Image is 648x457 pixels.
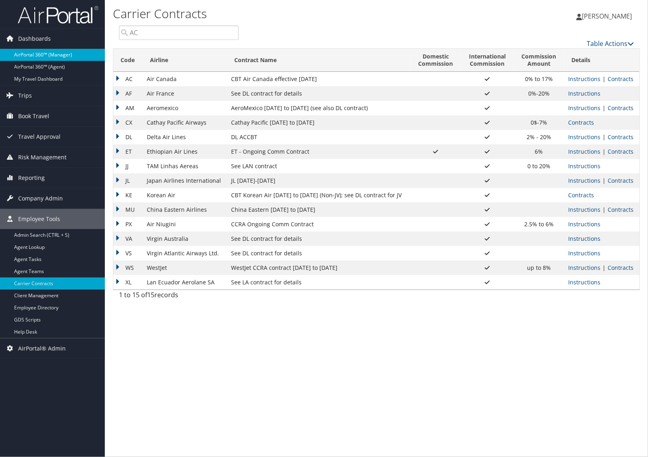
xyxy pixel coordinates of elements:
a: View Ticketing Instructions [568,220,600,228]
th: CommissionAmount: activate to sort column ascending [514,49,564,72]
input: Search [119,25,239,40]
td: AeroMexico [DATE] to [DATE] (see also DL contract) [227,101,410,115]
a: View Ticketing Instructions [568,162,600,170]
a: View Ticketing Instructions [568,177,600,184]
td: Korean Air [143,188,227,202]
td: See LA contract for details [227,275,410,290]
th: InternationalCommission: activate to sort column ascending [461,49,513,72]
td: See DL contract for details [227,246,410,261]
td: JJ [113,159,143,173]
td: See DL contract for details [227,232,410,246]
span: Employee Tools [18,209,60,229]
td: China Eastern [DATE] to [DATE] [227,202,410,217]
td: Virgin Australia [143,232,227,246]
a: View Contracts [568,191,594,199]
a: View Contracts [608,148,633,155]
td: Lan Ecuador Aerolane SA [143,275,227,290]
td: Delta Air Lines [143,130,227,144]
td: See DL contract for details [227,86,410,101]
span: | [600,177,608,184]
td: JL [113,173,143,188]
a: View Ticketing Instructions [568,206,600,213]
td: MU [113,202,143,217]
td: CBT Air Canada effective [DATE] [227,72,410,86]
td: XL [113,275,143,290]
a: View Ticketing Instructions [568,264,600,271]
td: CCRA Ongoing Comm Contract [227,217,410,232]
span: | [600,133,608,141]
td: TAM Linhas Aereas [143,159,227,173]
a: [PERSON_NAME] [576,4,640,28]
span: | [600,264,608,271]
td: ET [113,144,143,159]
td: KE [113,188,143,202]
span: | [600,206,608,213]
td: Air Canada [143,72,227,86]
td: CX [113,115,143,130]
a: View Contracts [608,177,633,184]
a: Table Actions [587,39,634,48]
td: ET - Ongoing Comm Contract [227,144,410,159]
span: Risk Management [18,147,67,167]
td: Cathay Pacific [DATE] to [DATE] [227,115,410,130]
td: See LAN contract [227,159,410,173]
a: View Ticketing Instructions [568,235,600,242]
td: AM [113,101,143,115]
td: Japan Airlines International [143,173,227,188]
td: 2.5% to 6% [514,217,564,232]
span: AirPortal® Admin [18,338,66,359]
td: 2% - 20% [514,130,564,144]
span: Dashboards [18,29,51,49]
h1: Carrier Contracts [113,5,464,22]
a: View Ticketing Instructions [568,148,600,155]
span: [PERSON_NAME] [582,12,632,21]
td: Ethiopian Air Lines [143,144,227,159]
a: View Ticketing Instructions [568,75,600,83]
a: View Contracts [608,133,633,141]
span: Reporting [18,168,45,188]
td: WestJet CCRA contract [DATE] to [DATE] [227,261,410,275]
td: AF [113,86,143,101]
a: View Ticketing Instructions [568,90,600,97]
td: 6% [514,144,564,159]
td: PX [113,217,143,232]
a: View Contracts [608,104,633,112]
td: CBT Korean Air [DATE] to [DATE] (Non-JV); see DL contract for JV [227,188,410,202]
td: 0 to 20% [514,159,564,173]
td: up to 8% [514,261,564,275]
a: View Contracts [608,75,633,83]
span: Company Admin [18,188,63,209]
td: WestJet [143,261,227,275]
span: Travel Approval [18,127,60,147]
th: Contract Name: activate to sort column ascending [227,49,410,72]
td: VA [113,232,143,246]
span: | [600,75,608,83]
td: WS [113,261,143,275]
div: 1 to 15 of records [119,290,239,304]
a: View Ticketing Instructions [568,278,600,286]
td: 0%-20% [514,86,564,101]
td: VS [113,246,143,261]
span: Trips [18,86,32,106]
td: Air Niugini [143,217,227,232]
a: View Ticketing Instructions [568,133,600,141]
td: DL ACCBT [227,130,410,144]
span: | [600,104,608,112]
a: View Ticketing Instructions [568,104,600,112]
th: Details: activate to sort column ascending [564,49,640,72]
td: China Eastern Airlines [143,202,227,217]
span: 15 [147,290,154,299]
td: AC [113,72,143,86]
span: | [600,148,608,155]
td: JL [DATE]-[DATE] [227,173,410,188]
th: DomesticCommission: activate to sort column ascending [410,49,461,72]
th: Code: activate to sort column descending [113,49,143,72]
a: View Contracts [608,264,633,271]
a: View Contracts [568,119,594,126]
td: DL [113,130,143,144]
td: Aeromexico [143,101,227,115]
a: View Contracts [608,206,633,213]
th: Airline: activate to sort column ascending [143,49,227,72]
td: 0% to 17% [514,72,564,86]
img: airportal-logo.png [18,5,98,24]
